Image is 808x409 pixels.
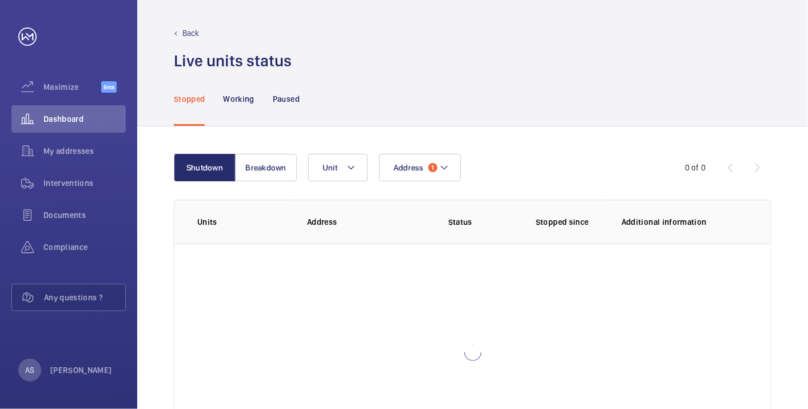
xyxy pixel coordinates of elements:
[43,209,126,221] span: Documents
[101,81,117,93] span: Beta
[174,93,205,105] p: Stopped
[393,163,424,172] span: Address
[536,216,603,228] p: Stopped since
[428,163,437,172] span: 1
[273,93,300,105] p: Paused
[685,162,706,173] div: 0 of 0
[44,292,125,303] span: Any questions ?
[25,364,34,376] p: AS
[235,154,297,181] button: Breakdown
[411,216,510,228] p: Status
[43,241,126,253] span: Compliance
[182,27,200,39] p: Back
[43,113,126,125] span: Dashboard
[307,216,403,228] p: Address
[43,177,126,189] span: Interventions
[622,216,748,228] p: Additional information
[174,154,236,181] button: Shutdown
[308,154,368,181] button: Unit
[379,154,461,181] button: Address1
[50,364,112,376] p: [PERSON_NAME]
[223,93,254,105] p: Working
[174,50,292,72] h1: Live units status
[43,81,101,93] span: Maximize
[197,216,289,228] p: Units
[43,145,126,157] span: My addresses
[323,163,337,172] span: Unit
